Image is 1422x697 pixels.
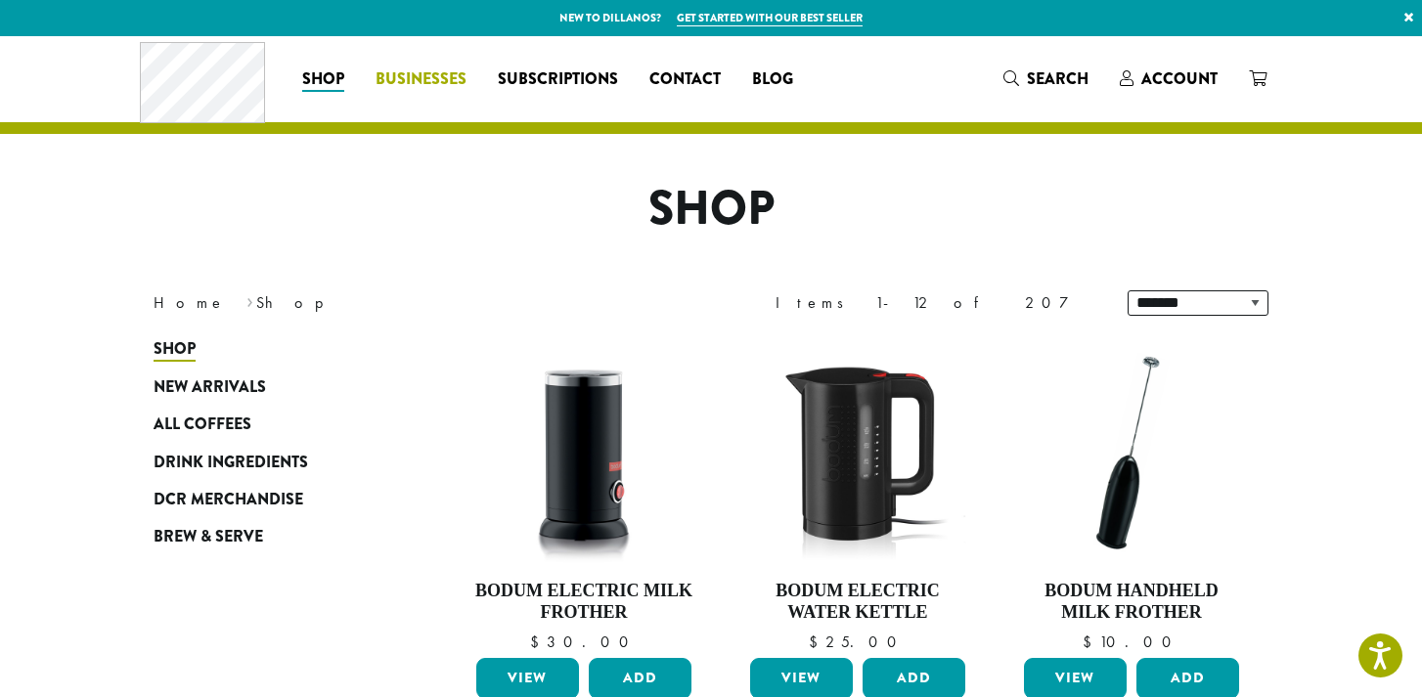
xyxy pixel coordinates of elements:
[498,67,618,92] span: Subscriptions
[154,488,303,512] span: DCR Merchandise
[154,525,263,549] span: Brew & Serve
[1083,632,1099,652] span: $
[139,181,1283,238] h1: Shop
[745,581,970,623] h4: Bodum Electric Water Kettle
[745,340,970,565] img: DP3955.01.png
[154,369,388,406] a: New Arrivals
[530,632,547,652] span: $
[988,63,1104,95] a: Search
[776,291,1098,315] div: Items 1-12 of 207
[1019,340,1244,565] img: DP3927.01-002.png
[471,340,696,565] img: DP3954.01-002.png
[154,292,226,313] a: Home
[154,451,308,475] span: Drink Ingredients
[287,64,360,95] a: Shop
[154,413,251,437] span: All Coffees
[745,340,970,650] a: Bodum Electric Water Kettle $25.00
[1083,632,1180,652] bdi: 10.00
[471,340,696,650] a: Bodum Electric Milk Frother $30.00
[1141,67,1218,90] span: Account
[1019,581,1244,623] h4: Bodum Handheld Milk Frother
[677,10,863,26] a: Get started with our best seller
[649,67,721,92] span: Contact
[154,330,388,368] a: Shop
[1019,340,1244,650] a: Bodum Handheld Milk Frother $10.00
[752,67,793,92] span: Blog
[154,481,388,518] a: DCR Merchandise
[302,67,344,92] span: Shop
[471,581,696,623] h4: Bodum Electric Milk Frother
[154,518,388,555] a: Brew & Serve
[154,375,266,400] span: New Arrivals
[154,443,388,480] a: Drink Ingredients
[246,284,253,315] span: ›
[154,337,196,362] span: Shop
[154,291,682,315] nav: Breadcrumb
[530,632,638,652] bdi: 30.00
[809,632,825,652] span: $
[154,406,388,443] a: All Coffees
[809,632,906,652] bdi: 25.00
[376,67,467,92] span: Businesses
[1027,67,1089,90] span: Search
